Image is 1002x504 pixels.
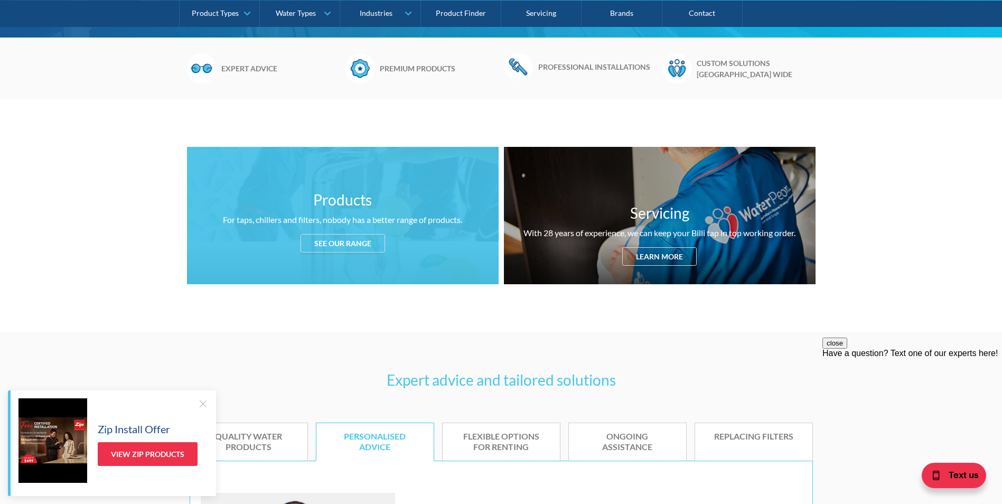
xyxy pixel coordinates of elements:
[504,147,816,284] a: ServicingWith 28 years of experience, we can keep your Billi tap in top working order.Learn more
[380,63,499,74] h6: Premium products
[585,431,670,453] div: Ongoing assistance
[301,234,385,253] div: See our range
[18,398,87,483] img: Zip Install Offer
[360,8,392,17] div: Industries
[538,61,657,72] h6: Professional installations
[523,227,795,239] div: With 28 years of experience, we can keep your Billi tap in top working order.
[458,431,544,453] div: Flexible options for renting
[896,451,1002,504] iframe: podium webchat widget bubble
[206,431,292,453] div: Quality water products
[187,147,499,284] a: ProductsFor taps, chillers and filters, nobody has a better range of products.See our range
[98,442,198,466] a: View Zip Products
[192,8,239,17] div: Product Types
[697,58,816,80] h6: Custom solutions [GEOGRAPHIC_DATA] wide
[622,247,697,266] div: Learn more
[822,338,1002,464] iframe: podium webchat widget prompt
[345,53,374,83] img: Badge
[276,8,316,17] div: Water Types
[630,202,689,224] h3: Servicing
[313,189,372,211] h3: Products
[332,431,418,453] div: Personalised advice
[221,63,340,74] h6: Expert advice
[662,53,691,83] img: Waterpeople Symbol
[187,53,216,83] img: Glasses
[190,369,813,391] h3: Expert advice and tailored solutions
[504,53,533,80] img: Wrench
[98,421,170,437] h5: Zip Install Offer
[223,213,462,226] div: For taps, chillers and filters, nobody has a better range of products.
[711,431,797,442] div: Replacing Filters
